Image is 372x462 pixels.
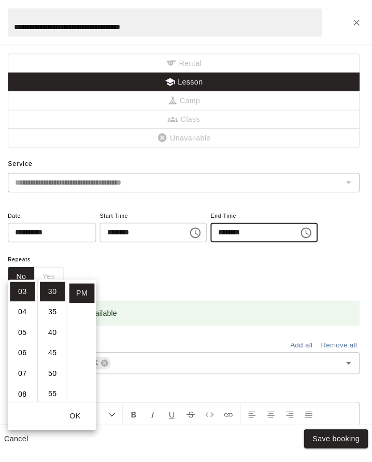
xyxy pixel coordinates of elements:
button: Choose time, selected time is 3:30 PM [296,219,317,240]
li: 35 minutes [44,299,69,318]
button: Remove all [319,333,360,349]
div: outlined button group [12,263,67,283]
span: The type of an existing booking cannot be changed [12,90,360,109]
button: Add all [285,333,319,349]
ul: Select hours [12,276,41,397]
ul: Select meridiem [70,276,99,397]
span: Date [12,206,99,220]
button: Open [341,351,356,366]
button: Cancel [4,424,37,443]
button: No [12,263,39,283]
button: Justify Align [301,399,318,418]
span: End Time [212,206,318,220]
button: Format Bold [128,399,146,418]
li: 40 minutes [44,319,69,338]
span: Notes [12,377,360,394]
button: Format Strikethrough [184,399,202,418]
div: The service of an existing booking cannot be changed [12,171,360,190]
span: Service [12,158,37,165]
span: Start Time [103,206,209,220]
span: The type of an existing booking cannot be changed [12,127,360,146]
button: Lesson [12,72,360,91]
button: Center Align [263,399,281,418]
span: The type of an existing booking cannot be changed [12,109,360,128]
button: Format Underline [165,399,183,418]
button: Insert Code [203,399,220,418]
li: 55 minutes [44,380,69,399]
li: 8 hours [15,380,39,399]
li: 30 minutes [44,278,69,298]
li: 3 hours [15,278,39,298]
button: Insert Link [221,399,239,418]
button: Format Italics [147,399,164,418]
span: Repeats [12,249,76,263]
li: 45 minutes [44,339,69,358]
li: 50 minutes [44,359,69,379]
button: Save booking [305,424,368,443]
span: The type of an existing booking cannot be changed [12,53,360,72]
ul: Select minutes [41,276,70,397]
button: Left Align [245,399,262,418]
li: 6 hours [15,339,39,358]
button: Choose time, selected time is 3:00 PM [187,219,208,240]
li: 4 hours [15,299,39,318]
input: Choose date, selected date is Sep 12, 2025 [12,220,92,239]
button: Close [347,13,366,32]
li: 7 hours [15,359,39,379]
li: PM [73,280,98,299]
button: OK [62,401,95,421]
li: 5 hours [15,319,39,338]
button: Right Align [282,399,299,418]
